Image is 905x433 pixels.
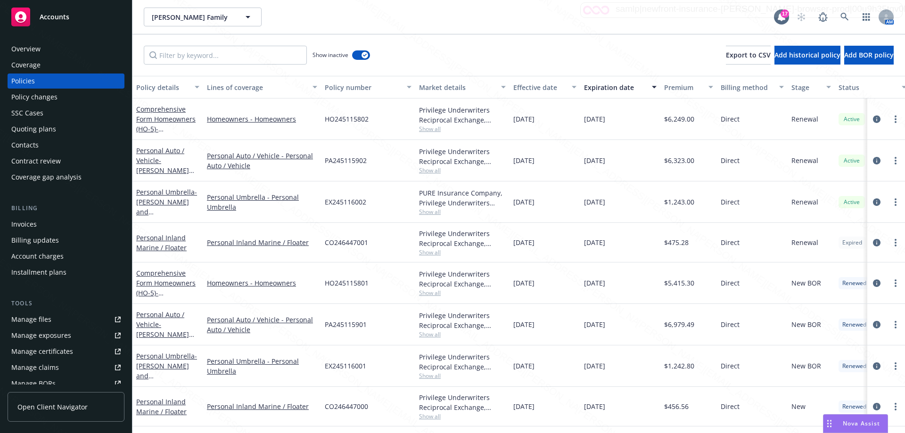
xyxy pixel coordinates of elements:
div: Stage [791,82,821,92]
button: Add historical policy [774,46,840,65]
span: New BOR [791,278,821,288]
div: Billing method [721,82,773,92]
span: Manage exposures [8,328,124,343]
a: Start snowing [792,8,811,26]
a: Comprehensive Form Homeowners (HO-5) [136,105,196,143]
button: Market details [415,76,510,98]
div: Market details [419,82,495,92]
a: Personal Inland Marine / Floater [207,237,317,247]
button: Export to CSV [726,46,771,65]
span: Renewed [842,362,866,370]
div: Privilege Underwriters Reciprocal Exchange, Privilege Underwriters Reciprocal Exchange (PURE) [419,269,506,289]
span: [DATE] [513,114,535,124]
div: Privilege Underwriters Reciprocal Exchange, Privilege Underwriters Reciprocal Exchange (PURE) [419,147,506,166]
div: Manage exposures [11,328,71,343]
div: Policy number [325,82,401,92]
a: Personal Auto / Vehicle - Personal Auto / Vehicle [207,151,317,171]
span: Export to CSV [726,50,771,59]
span: Expired [842,238,862,247]
a: Installment plans [8,265,124,280]
span: [DATE] [584,319,605,329]
button: Stage [788,76,835,98]
span: Renewal [791,114,818,124]
span: $1,242.80 [664,361,694,371]
span: Direct [721,319,740,329]
a: Comprehensive Form Homeowners (HO-5) [136,269,196,307]
div: Contract review [11,154,61,169]
div: Policy details [136,82,189,92]
span: New [791,401,806,411]
a: Switch app [857,8,876,26]
a: Account charges [8,249,124,264]
span: Renewal [791,197,818,207]
a: Homeowners - Homeowners [207,278,317,288]
a: Homeowners - Homeowners [207,114,317,124]
a: Personal Auto / Vehicle [136,310,190,359]
span: Direct [721,237,740,247]
div: Privilege Underwriters Reciprocal Exchange, Privilege Underwriters Reciprocal Exchange (PURE) [419,105,506,125]
a: more [890,319,901,330]
span: $456.56 [664,401,689,411]
span: [DATE] [513,197,535,207]
div: Manage BORs [11,376,56,391]
span: CO246447000 [325,401,368,411]
span: [DATE] [513,361,535,371]
span: Show all [419,248,506,256]
div: SSC Cases [11,106,43,121]
div: Tools [8,299,124,308]
span: Show all [419,166,506,174]
div: Manage files [11,312,51,327]
span: Show all [419,289,506,297]
a: Search [835,8,854,26]
a: more [890,237,901,248]
a: Personal Auto / Vehicle [136,146,190,195]
div: Privilege Underwriters Reciprocal Exchange, Privilege Underwriters Reciprocal Exchange (PURE) [419,229,506,248]
span: Open Client Navigator [17,402,88,412]
div: Account charges [11,249,64,264]
a: Personal Umbrella - Personal Umbrella [207,356,317,376]
a: more [890,114,901,125]
div: Invoices [11,217,37,232]
span: Show all [419,412,506,420]
div: 17 [781,9,789,18]
span: $475.28 [664,237,689,247]
button: [PERSON_NAME] Family [144,8,262,26]
span: [DATE] [584,361,605,371]
a: Manage certificates [8,344,124,359]
span: $6,249.00 [664,114,694,124]
a: Contacts [8,138,124,153]
a: Personal Inland Marine / Floater [207,401,317,411]
div: Privilege Underwriters Reciprocal Exchange, Privilege Underwriters Reciprocal Exchange (PURE) [419,310,506,330]
div: Installment plans [11,265,66,280]
span: [DATE] [584,155,605,165]
span: $5,415.30 [664,278,694,288]
span: CO246447001 [325,237,368,247]
a: more [890,401,901,412]
span: [DATE] [513,155,535,165]
span: Direct [721,361,740,371]
a: Coverage gap analysis [8,170,124,185]
span: Direct [721,401,740,411]
div: Billing [8,204,124,213]
span: EX245116001 [325,361,366,371]
div: PURE Insurance Company, Privilege Underwriters Reciprocal Exchange (PURE) [419,188,506,208]
a: Personal Inland Marine / Floater [136,397,187,416]
span: PA245115902 [325,155,367,165]
span: [DATE] [513,237,535,247]
span: [DATE] [584,114,605,124]
div: Manage claims [11,360,59,375]
span: Direct [721,114,740,124]
a: Accounts [8,4,124,30]
a: Policies [8,74,124,89]
a: Billing updates [8,233,124,248]
a: more [890,360,901,372]
a: Manage claims [8,360,124,375]
div: Status [839,82,896,92]
a: Quoting plans [8,122,124,137]
span: Active [842,115,861,123]
button: Nova Assist [823,414,888,433]
span: HO245115801 [325,278,369,288]
a: circleInformation [871,237,882,248]
span: Direct [721,155,740,165]
a: Policy changes [8,90,124,105]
